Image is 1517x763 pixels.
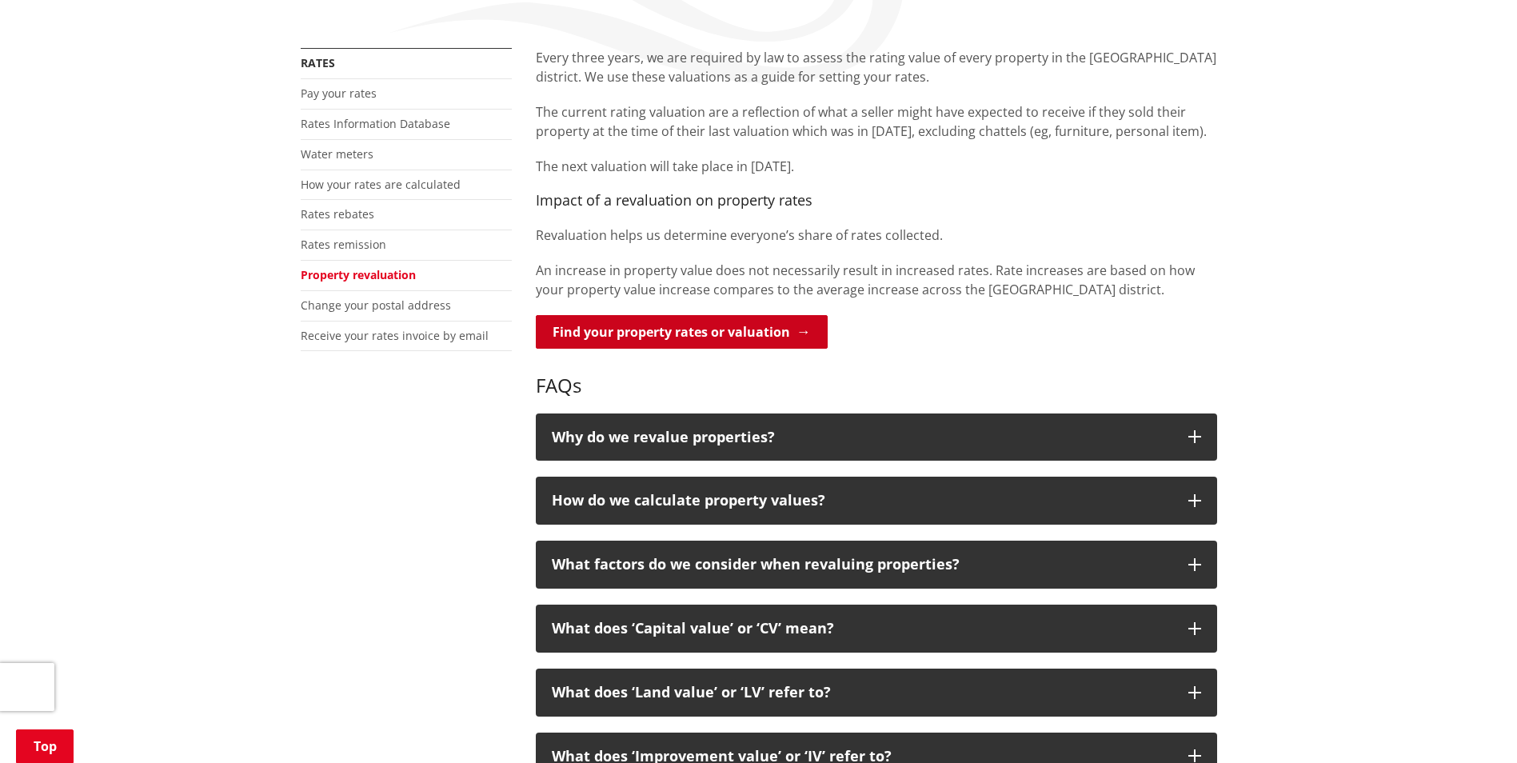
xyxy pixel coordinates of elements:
a: How your rates are calculated [301,177,461,192]
a: Rates Information Database [301,116,450,131]
a: Change your postal address [301,298,451,313]
p: What does ‘Land value’ or ‘LV’ refer to? [552,685,1172,701]
iframe: Messenger Launcher [1443,696,1501,753]
button: What does ‘Land value’ or ‘LV’ refer to? [536,669,1217,717]
button: What factors do we consider when revaluing properties? [536,541,1217,589]
a: Top [16,729,74,763]
p: What factors do we consider when revaluing properties? [552,557,1172,573]
button: Why do we revalue properties? [536,413,1217,461]
a: Pay your rates [301,86,377,101]
p: Every three years, we are required by law to assess the rating value of every property in the [GE... [536,48,1217,86]
a: Water meters [301,146,373,162]
p: What does ‘Capital value’ or ‘CV’ mean? [552,621,1172,637]
p: Revaluation helps us determine everyone’s share of rates collected. [536,226,1217,245]
p: An increase in property value does not necessarily result in increased rates. Rate increases are ... [536,261,1217,299]
p: The current rating valuation are a reflection of what a seller might have expected to receive if ... [536,102,1217,141]
p: Why do we revalue properties? [552,429,1172,445]
a: Rates remission [301,237,386,252]
button: How do we calculate property values? [536,477,1217,525]
a: Find your property rates or valuation [536,315,828,349]
p: The next valuation will take place in [DATE]. [536,157,1217,176]
h3: FAQs [536,351,1217,397]
button: What does ‘Capital value’ or ‘CV’ mean? [536,605,1217,653]
a: Rates rebates [301,206,374,222]
a: Property revaluation [301,267,416,282]
p: How do we calculate property values? [552,493,1172,509]
a: Receive your rates invoice by email [301,328,489,343]
h4: Impact of a revaluation on property rates [536,192,1217,210]
a: Rates [301,55,335,70]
